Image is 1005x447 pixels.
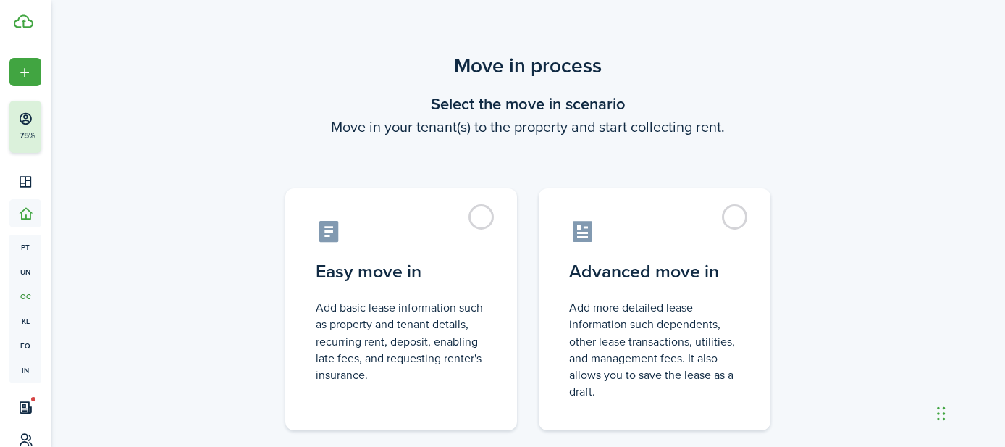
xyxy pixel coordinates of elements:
[9,358,41,383] a: in
[9,259,41,284] a: un
[937,392,946,435] div: Drag
[18,130,36,142] p: 75%
[9,101,130,153] button: 75%
[316,299,487,383] control-radio-card-description: Add basic lease information such as property and tenant details, recurring rent, deposit, enablin...
[569,299,740,400] control-radio-card-description: Add more detailed lease information such dependents, other lease transactions, utilities, and man...
[14,14,33,28] img: TenantCloud
[9,235,41,259] a: pt
[9,58,41,86] button: Open menu
[316,259,487,285] control-radio-card-title: Easy move in
[9,333,41,358] a: eq
[267,116,789,138] wizard-step-header-description: Move in your tenant(s) to the property and start collecting rent.
[933,377,1005,447] iframe: Chat Widget
[9,284,41,309] a: oc
[9,309,41,333] a: kl
[267,92,789,116] wizard-step-header-title: Select the move in scenario
[267,51,789,81] scenario-title: Move in process
[569,259,740,285] control-radio-card-title: Advanced move in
